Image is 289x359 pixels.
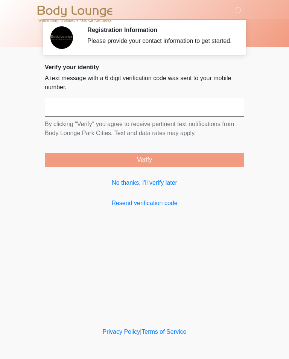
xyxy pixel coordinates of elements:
div: Please provide your contact information to get started. [87,37,233,46]
h2: Verify your identity [45,64,244,71]
button: Verify [45,153,244,167]
p: A text message with a 6 digit verification code was sent to your mobile number. [45,74,244,92]
img: Body Lounge Park Cities Logo [37,6,113,23]
p: By clicking "Verify" you agree to receive pertinent text notifications from Body Lounge Park Citi... [45,120,244,138]
a: Terms of Service [141,329,186,335]
h2: Registration Information [87,26,233,33]
a: Resend verification code [45,199,244,208]
a: Privacy Policy [103,329,140,335]
a: No thanks, I'll verify later [45,178,244,187]
img: Agent Avatar [50,26,73,49]
a: | [140,329,141,335]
